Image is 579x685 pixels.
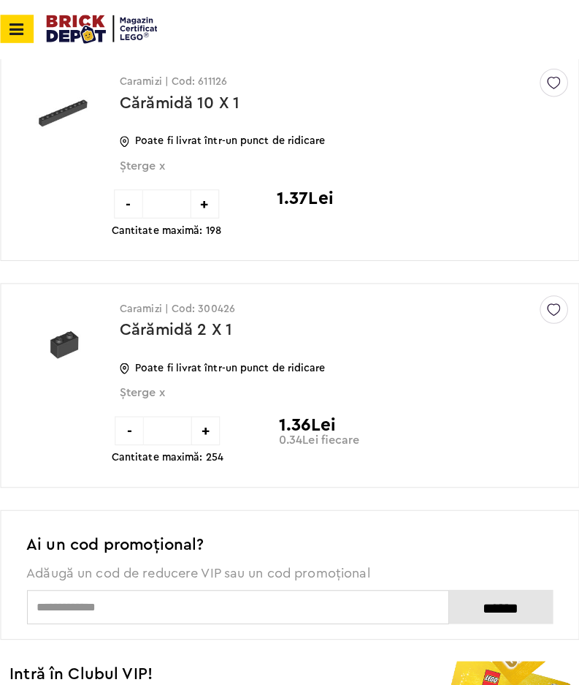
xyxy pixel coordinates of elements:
span: Șterge x [123,157,509,187]
p: 0.34Lei fiecare [280,428,359,440]
img: Cărămidă 2 X 1 [23,287,112,395]
span: Intră în Clubul VIP! [14,656,155,673]
span: Ai un cod promoțional? [31,529,206,545]
div: - [117,187,145,216]
p: Cantitate maximă: 254 [115,447,225,457]
p: 1.37Lei [277,187,333,205]
p: 1.36Lei [280,411,335,428]
p: Caramizi | Cod: 300426 [123,300,545,310]
div: - [118,411,146,439]
p: Poate fi livrat într-un punct de ridicare [123,135,545,145]
p: Caramizi | Cod: 611126 [123,76,545,86]
span: Șterge x [123,381,509,411]
a: Cărămidă 10 X 1 [123,94,241,110]
span: Adăugă un cod de reducere VIP sau un cod promoțional [31,559,369,572]
div: + [193,411,221,439]
img: Cărămidă 10 X 1 [23,64,112,156]
a: Cărămidă 2 X 1 [123,317,234,333]
p: Cantitate maximă: 198 [115,223,223,233]
p: Poate fi livrat într-un punct de ridicare [123,358,545,368]
div: + [192,187,221,216]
